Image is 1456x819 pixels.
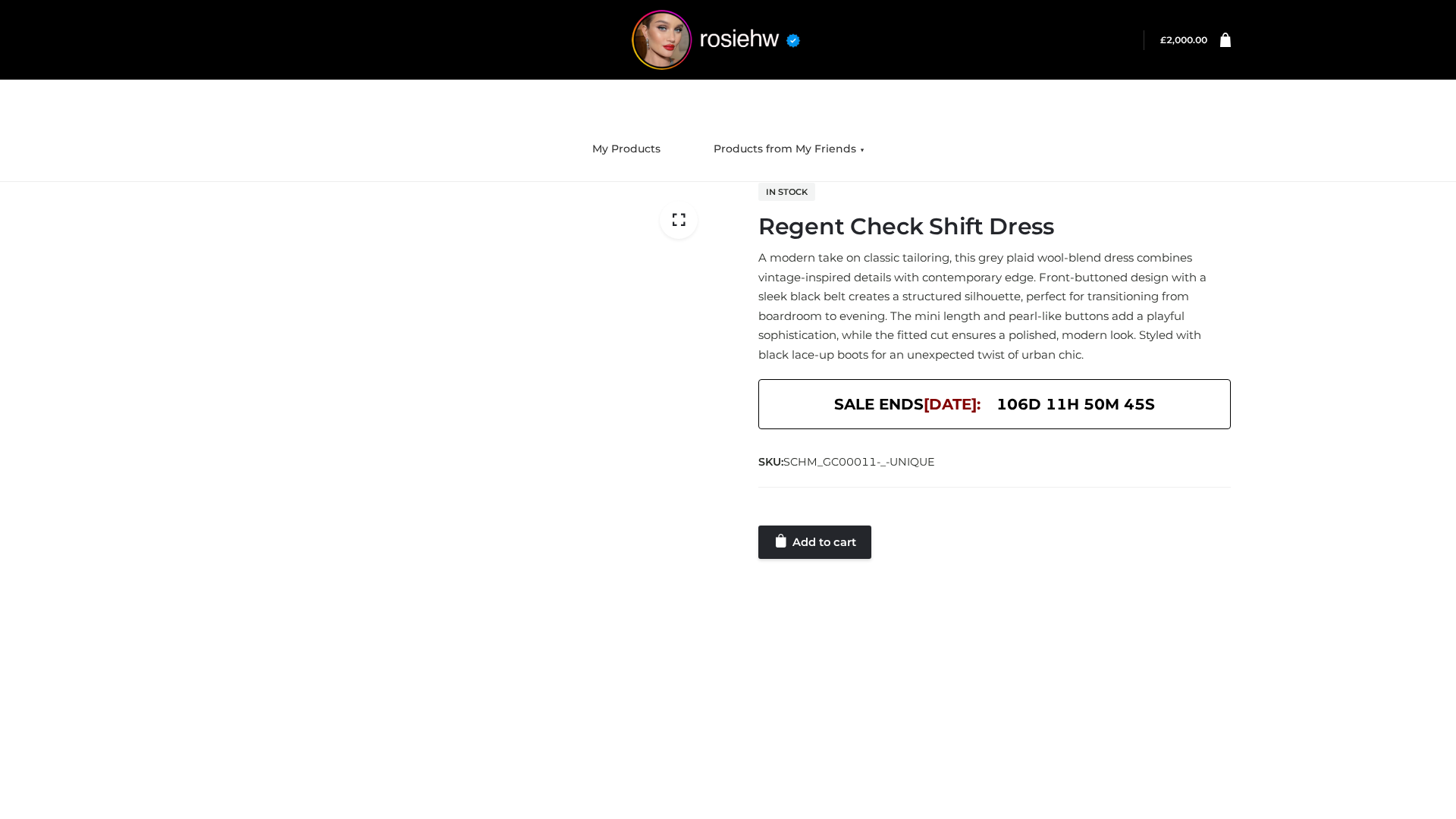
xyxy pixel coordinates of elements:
[758,379,1231,429] div: SALE ENDS
[758,183,815,201] span: In stock
[1160,34,1207,45] bdi: 2,000.00
[758,248,1231,364] p: A modern take on classic tailoring, this grey plaid wool-blend dress combines vintage-inspired de...
[1160,34,1207,45] a: £2,000.00
[758,213,1231,240] h1: Regent Check Shift Dress
[602,10,830,70] img: rosiehw
[996,391,1155,417] span: 106d 11h 50m 45s
[758,453,937,471] span: SKU:
[1160,34,1166,45] span: £
[924,395,981,413] span: [DATE]:
[783,455,935,469] span: SCHM_GC00011-_-UNIQUE
[702,133,876,166] a: Products from My Friends
[581,133,672,166] a: My Products
[758,526,871,559] a: Add to cart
